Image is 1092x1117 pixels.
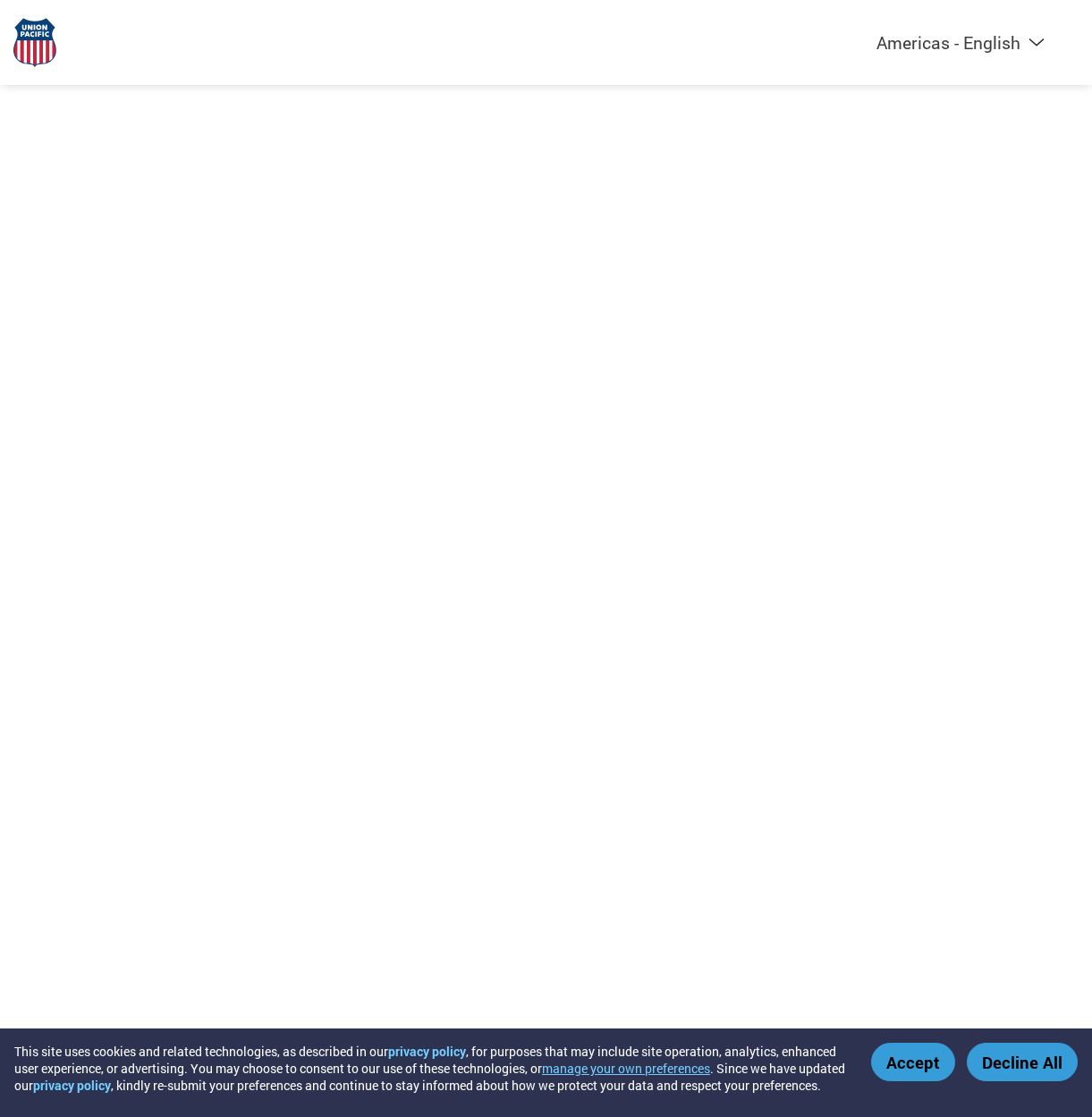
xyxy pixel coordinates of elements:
[967,1043,1078,1081] button: Decline All
[33,1077,111,1094] a: privacy policy
[542,1060,710,1077] button: manage your own preferences
[14,1043,845,1094] div: This site uses cookies and related technologies, as described in our , for purposes that may incl...
[388,1043,466,1060] a: privacy policy
[13,18,56,67] img: Union Pacific
[871,1043,955,1081] button: Accept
